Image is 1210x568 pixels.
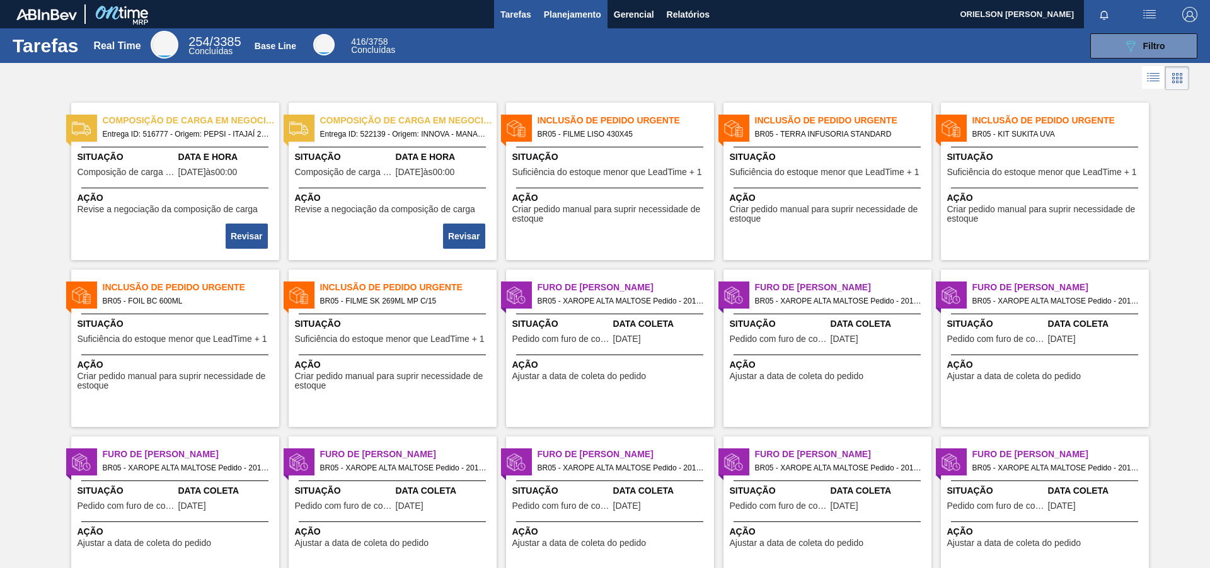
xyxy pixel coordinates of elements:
[351,38,395,54] div: Base Line
[289,119,308,138] img: status
[972,114,1149,127] span: Inclusão de Pedido Urgente
[78,484,175,497] span: Situação
[295,484,393,497] span: Situação
[730,168,919,177] span: Suficiência do estoque menor que LeadTime + 1
[538,127,704,141] span: BR05 - FILME LISO 430X45
[730,205,928,224] span: Criar pedido manual para suprir necessidade de estoque
[613,317,711,331] span: Data Coleta
[320,294,487,308] span: BR05 - FILME SK 269ML MP C/15
[178,168,238,177] span: 14/07/2021,[object Object]
[942,286,960,305] img: status
[730,358,928,372] span: Ação
[72,286,91,305] img: status
[320,114,497,127] span: Composição de carga em negociação
[178,501,206,511] span: 24/08/2025
[947,168,1137,177] span: Suficiência do estoque menor que LeadTime + 1
[947,501,1045,511] span: Pedido com furo de coleta
[942,119,960,138] img: status
[755,114,931,127] span: Inclusão de Pedido Urgente
[295,151,393,164] span: Situação
[78,191,276,205] span: Ação
[512,205,711,224] span: Criar pedido manual para suprir necessidade de estoque
[538,114,714,127] span: Inclusão de Pedido Urgente
[78,501,175,511] span: Pedido com furo de coleta
[1048,501,1076,511] span: 28/08/2025
[613,484,711,497] span: Data Coleta
[227,222,269,250] div: Completar tarefa: 29913475
[295,372,493,391] span: Criar pedido manual para suprir necessidade de estoque
[512,151,711,164] span: Situação
[1142,66,1165,90] div: Visão em Lista
[444,222,487,250] div: Completar tarefa: 29913526
[947,372,1081,381] span: Ajustar a data de coleta do pedido
[289,453,308,472] img: status
[538,461,704,475] span: BR05 - XAROPE ALTA MALTOSE Pedido - 2010796
[103,114,279,127] span: Composição de carga em negociação
[538,448,714,461] span: Furo de Coleta
[188,46,233,56] span: Concluídas
[103,294,269,308] span: BR05 - FOIL BC 600ML
[396,151,493,164] span: Data e Hora
[72,119,91,138] img: status
[755,127,921,141] span: BR05 - TERRA INFUSORIA STANDARD
[295,191,493,205] span: Ação
[295,317,493,331] span: Situação
[972,448,1149,461] span: Furo de Coleta
[755,294,921,308] span: BR05 - XAROPE ALTA MALTOSE Pedido - 2010792
[507,453,526,472] img: status
[78,372,276,391] span: Criar pedido manual para suprir necessidade de estoque
[396,484,493,497] span: Data Coleta
[947,317,1045,331] span: Situação
[1048,334,1076,344] span: 23/08/2025
[103,461,269,475] span: BR05 - XAROPE ALTA MALTOSE Pedido - 2010794
[972,281,1149,294] span: Furo de Coleta
[947,205,1146,224] span: Criar pedido manual para suprir necessidade de estoque
[226,224,268,249] button: Revisar
[614,7,654,22] span: Gerencial
[351,45,395,55] span: Concluídas
[730,501,827,511] span: Pedido com furo de coleta
[512,484,610,497] span: Situação
[78,317,276,331] span: Situação
[295,525,493,538] span: Ação
[730,484,827,497] span: Situação
[512,358,711,372] span: Ação
[724,453,743,472] img: status
[295,538,429,548] span: Ajustar a data de coleta do pedido
[78,538,212,548] span: Ajustar a data de coleta do pedido
[295,358,493,372] span: Ação
[544,7,601,22] span: Planejamento
[755,461,921,475] span: BR05 - XAROPE ALTA MALTOSE Pedido - 2017216
[78,151,175,164] span: Situação
[667,7,710,22] span: Relatórios
[507,286,526,305] img: status
[151,31,178,59] div: Real Time
[295,501,393,511] span: Pedido com furo de coleta
[512,168,702,177] span: Suficiência do estoque menor que LeadTime + 1
[289,286,308,305] img: status
[947,484,1045,497] span: Situação
[295,168,393,177] span: Composição de carga em negociação
[255,41,296,51] div: Base Line
[13,38,79,53] h1: Tarefas
[1048,484,1146,497] span: Data Coleta
[942,453,960,472] img: status
[512,334,610,344] span: Pedido com furo de coleta
[72,453,91,472] img: status
[188,35,241,48] span: / 3385
[730,334,827,344] span: Pedido com furo de coleta
[178,151,276,164] span: Data e Hora
[93,40,141,52] div: Real Time
[188,37,241,55] div: Real Time
[1084,6,1124,23] button: Notificações
[730,151,928,164] span: Situação
[512,525,711,538] span: Ação
[396,168,455,177] span: 30/08/2021,[object Object]
[443,224,485,249] button: Revisar
[507,119,526,138] img: status
[1182,7,1197,22] img: Logout
[730,538,864,548] span: Ajustar a data de coleta do pedido
[188,35,209,48] span: 254
[831,484,928,497] span: Data Coleta
[730,317,827,331] span: Situação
